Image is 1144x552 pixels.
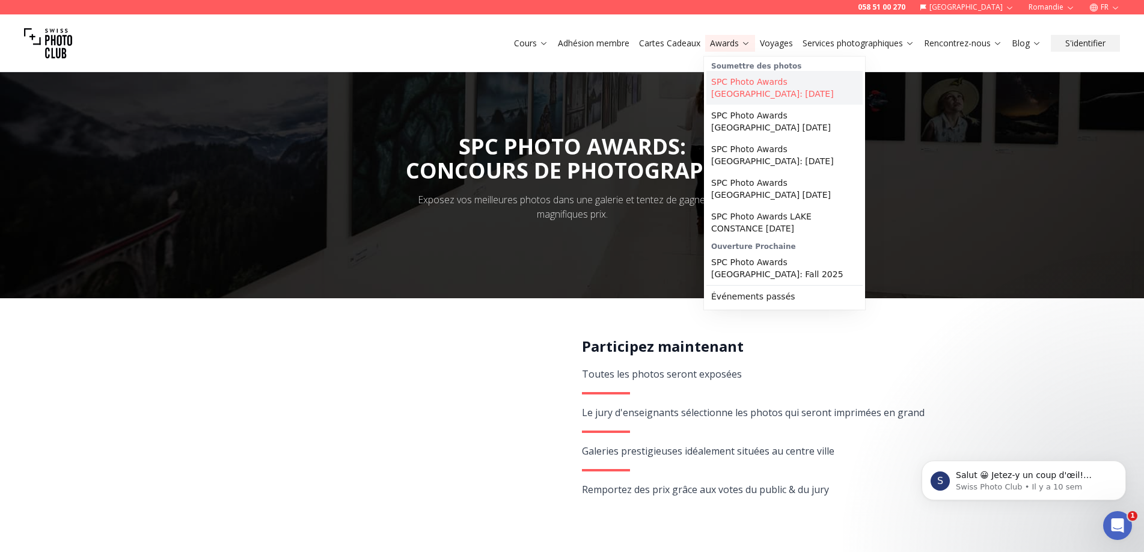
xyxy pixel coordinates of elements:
button: Awards [705,35,755,52]
a: Événements passés [706,286,863,307]
a: Services photographiques [803,37,914,49]
a: Awards [710,37,750,49]
a: 058 51 00 270 [858,2,905,12]
a: SPC Photo Awards LAKE CONSTANCE [DATE] [706,206,863,239]
button: Blog [1007,35,1046,52]
div: Soumettre des photos [706,59,863,71]
iframe: Intercom notifications message [904,435,1144,520]
a: SPC Photo Awards [GEOGRAPHIC_DATA]: [DATE] [706,138,863,172]
span: SPC PHOTO AWARDS: [406,132,739,183]
span: Galeries prestigieuses idéalement situées au centre ville [582,444,834,458]
iframe: Intercom live chat [1103,511,1132,540]
a: SPC Photo Awards [GEOGRAPHIC_DATA]: [DATE] [706,71,863,105]
button: Adhésion membre [553,35,634,52]
div: Exposez vos meilleures photos dans une galerie et tentez de gagner des magnifiques prix. [409,192,736,221]
span: Toutes les photos seront exposées [582,367,742,381]
a: SPC Photo Awards [GEOGRAPHIC_DATA] [DATE] [706,172,863,206]
a: Rencontrez-nous [924,37,1002,49]
div: CONCOURS DE PHOTOGRAPHIE [406,159,739,183]
span: 1 [1128,511,1137,521]
span: Le jury d'enseignants sélectionne les photos qui seront imprimées en grand [582,406,925,419]
button: Voyages [755,35,798,52]
img: Swiss photo club [24,19,72,67]
h2: Participez maintenant [582,337,934,356]
span: Remportez des prix grâce aux votes du public & du jury [582,483,829,496]
button: Rencontrez-nous [919,35,1007,52]
a: Voyages [760,37,793,49]
button: Services photographiques [798,35,919,52]
button: Cartes Cadeaux [634,35,705,52]
button: Cours [509,35,553,52]
div: Ouverture Prochaine [706,239,863,251]
button: S'identifier [1051,35,1120,52]
a: Cartes Cadeaux [639,37,700,49]
a: SPC Photo Awards [GEOGRAPHIC_DATA]: Fall 2025 [706,251,863,285]
a: Cours [514,37,548,49]
a: Adhésion membre [558,37,629,49]
a: SPC Photo Awards [GEOGRAPHIC_DATA] [DATE] [706,105,863,138]
a: Blog [1012,37,1041,49]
